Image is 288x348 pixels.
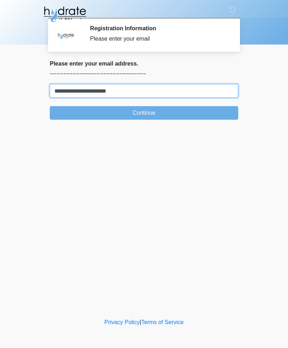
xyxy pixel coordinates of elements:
p: ~~~~~~~~~~~~~~~~~~~~~~~~~~~~~ [50,70,238,78]
a: Terms of Service [141,319,183,325]
a: Privacy Policy [105,319,140,325]
div: Please enter your email [90,35,228,43]
a: | [140,319,141,325]
button: Continue [50,106,238,120]
img: Hydrate IV Bar - South Jordan Logo [43,5,87,23]
h2: Please enter your email address. [50,60,238,67]
img: Agent Avatar [55,25,76,46]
